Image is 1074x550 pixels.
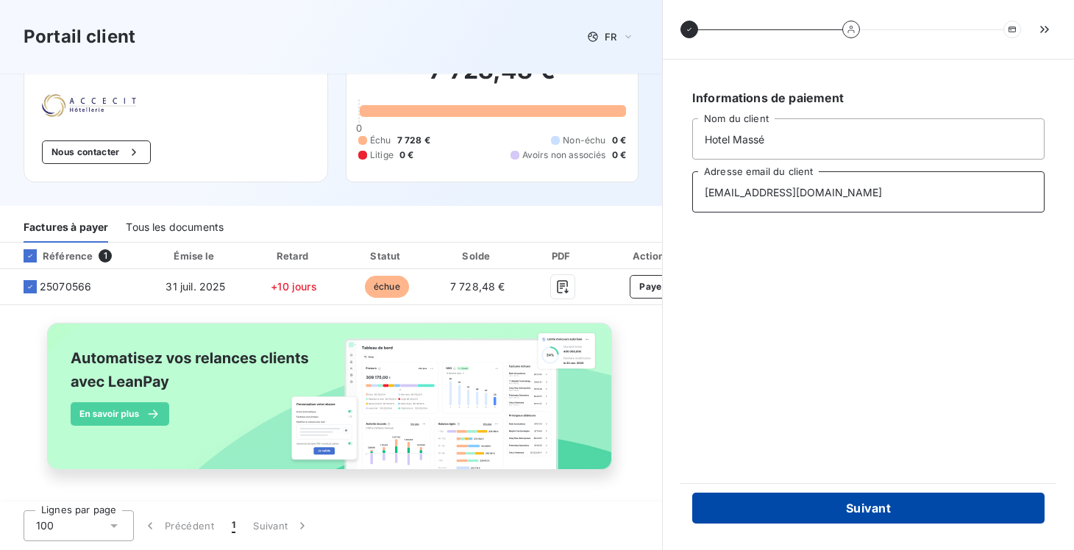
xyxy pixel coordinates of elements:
button: Nous contacter [42,140,151,164]
span: FR [605,31,616,43]
div: Solde [435,249,519,263]
img: banner [34,314,628,495]
h2: 7 728,48 € [358,56,626,100]
span: échue [365,276,409,298]
span: Avoirs non associés [522,149,606,162]
span: 0 [356,122,362,134]
button: Payer [630,275,675,299]
span: 25070566 [40,279,91,294]
span: 1 [232,518,235,533]
button: Suivant [244,510,319,541]
div: Actions [606,249,700,263]
div: Émise le [147,249,243,263]
span: Échu [370,134,391,147]
input: placeholder [692,171,1045,213]
span: 0 € [612,149,626,162]
div: Tous les documents [126,212,224,243]
span: 0 € [399,149,413,162]
span: 100 [36,518,54,533]
span: Non-échu [563,134,605,147]
h6: Informations de paiement [692,89,1045,107]
span: +10 jours [271,280,316,293]
div: PDF [525,249,600,263]
span: Litige [370,149,394,162]
div: Référence [12,249,93,262]
img: Company logo [42,94,136,117]
button: Précédent [134,510,223,541]
div: Statut [344,249,430,263]
span: 7 728 € [397,134,430,147]
span: 31 juil. 2025 [166,280,225,293]
span: 0 € [612,134,626,147]
div: Retard [250,249,338,263]
input: placeholder [692,118,1045,160]
h3: Portail client [24,24,135,50]
button: 1 [223,510,244,541]
div: Factures à payer [24,212,108,243]
span: 7 728,48 € [450,280,505,293]
button: Suivant [692,493,1045,524]
span: 1 [99,249,112,262]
